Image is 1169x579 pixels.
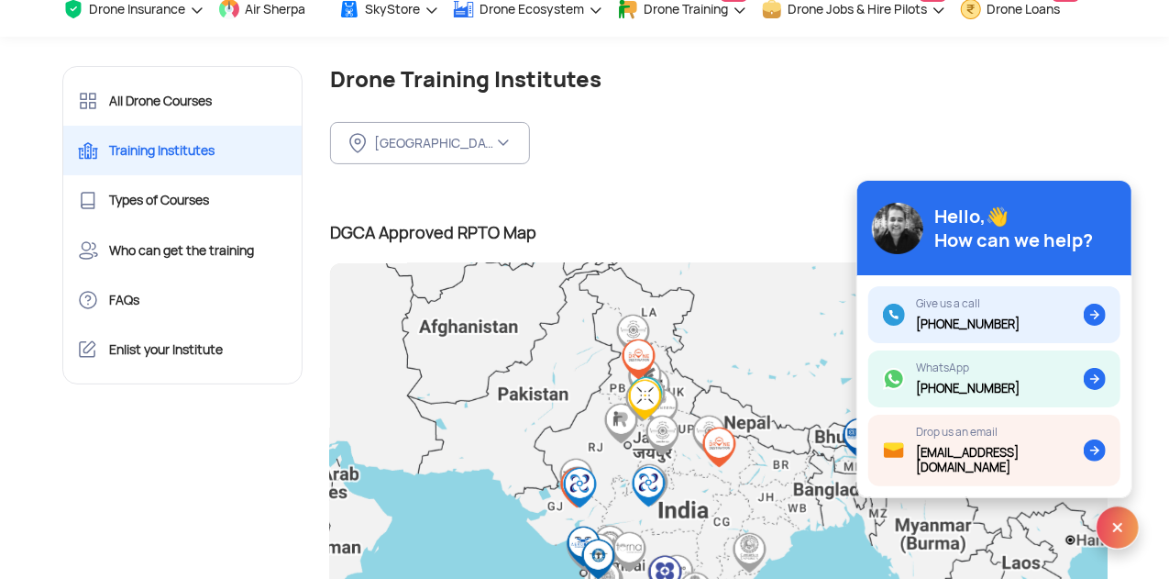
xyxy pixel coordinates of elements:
div: Indira Gandhi Rashriya Uran Akademi (IGRUA) [642,415,683,456]
img: ic_call.svg [883,304,905,326]
h1: Drone Training Institutes [330,66,1108,93]
img: ic_arrow.svg [1084,440,1106,462]
div: [PHONE_NUMBER] [916,382,1020,396]
img: img_avatar@2x.png [872,203,923,254]
div: WhatsApp [916,362,1020,374]
div: [EMAIL_ADDRESS][DOMAIN_NAME] [916,446,1084,475]
img: ic_location_inActive.svg [349,133,367,153]
span: Drone Jobs & Hire Pilots [789,2,928,17]
a: Enlist your Institute [63,325,303,374]
div: Indira Gandhi Rashriya Uran Akademi (IGRUA) [622,381,663,422]
img: ic_chevron_down.svg [496,136,511,150]
span: SkyStore [366,2,421,17]
span: Drone Loans [987,2,1061,17]
div: Give us a call [916,297,1020,310]
div: Drone Destination [557,467,598,508]
div: [GEOGRAPHIC_DATA] [374,135,493,151]
div: Hello,👋 How can we help? [934,205,1093,252]
img: ic_x.svg [1096,506,1140,550]
a: Who can get the training [63,226,303,275]
a: Give us a call[PHONE_NUMBER] [868,286,1120,343]
div: JVE Konnect [566,530,607,572]
div: Amtron Drone School by EduRade [839,418,880,459]
img: ic_mail.svg [883,440,905,462]
div: Blue Ray Aviation [556,458,597,499]
a: FAQs [63,275,303,325]
img: ic_arrow.svg [1084,304,1106,326]
a: Drop us an email[EMAIL_ADDRESS][DOMAIN_NAME] [868,415,1120,486]
a: Types of Courses [63,175,303,225]
div: Drone Destination [699,427,740,468]
img: ic_arrow.svg [1084,368,1106,390]
div: Flapone Aviation [625,376,667,418]
div: Indira Gandhi Rashriya Uran Akademi (IGRUA) [612,314,654,355]
div: [PHONE_NUMBER] [916,317,1020,332]
div: Droneverse Aviation [624,379,666,420]
div: DRONELAB ACADEMY [559,467,601,508]
div: Dronetech Solutions Pvt Ltd [563,526,604,567]
div: Sanskar Dham Campus [557,466,598,507]
h2: DGCA Approved RPTO Map [330,219,536,246]
a: All Drone Courses [63,76,303,126]
button: [GEOGRAPHIC_DATA] [330,122,530,164]
div: Centurion University of Technology and Management [729,532,770,573]
a: Training Institutes [63,126,303,175]
div: DRONELAB ACADEMY [628,466,669,507]
div: Ganpati Aviation Solutions [628,376,669,418]
div: Drone Imaging & Information Services of Haryana [624,358,666,399]
a: WhatsApp[PHONE_NUMBER] [868,351,1120,407]
div: Terna Public Charitable Trust [609,531,650,573]
span: Drone Training [645,2,729,17]
div: Indira Gandhi Rashriya Uran Akademi (IGRUA) [689,415,730,456]
div: Dronachariya Drone Academy [633,367,674,408]
div: Drone Destination [618,339,659,380]
div: Woahage Aviation [601,403,642,444]
div: Indira Gandhi Rashriya Uran Akademi (IGRUA) [629,463,670,505]
img: ic_whatsapp.svg [883,368,905,390]
span: Drone Insurance [90,2,186,17]
div: Mahatma Phule Krishi Vidyapeeth [590,525,631,566]
div: WOW GoGreen [558,466,600,507]
div: Drop us an email [916,426,1084,439]
span: Drone Ecosystem [480,2,585,17]
span: Air Sherpa [246,2,306,17]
